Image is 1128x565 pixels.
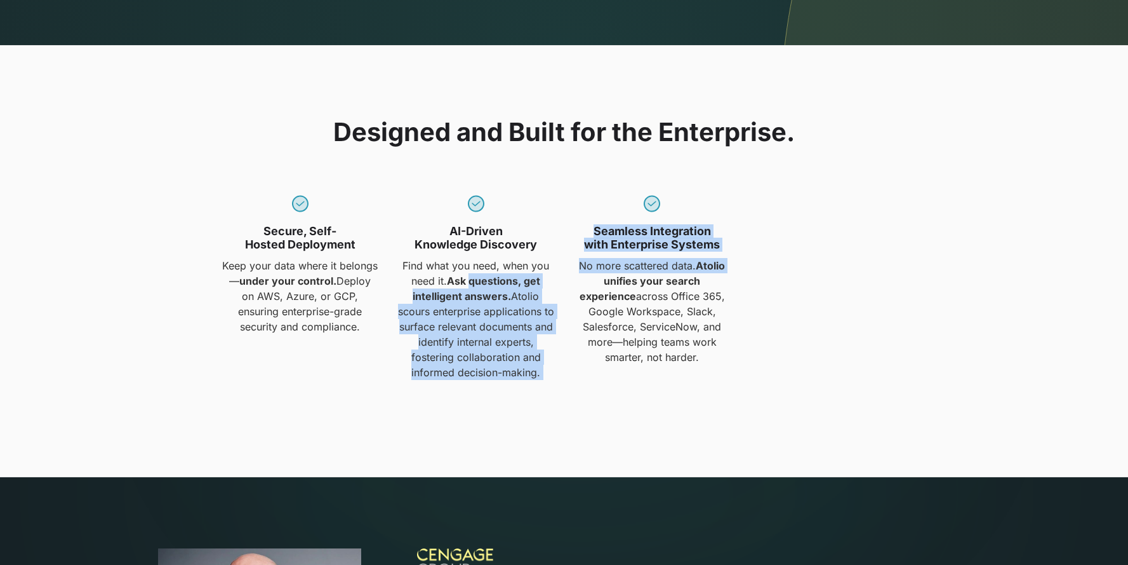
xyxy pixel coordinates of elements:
strong: Atolio unifies your search experience [580,259,726,303]
h2: Designed and Built for the Enterprise. [333,117,795,147]
strong: Seamless Integration with Enterprise Systems [584,224,720,252]
strong: under your control. [239,275,336,287]
p: Keep your data where it belongs— Deploy on AWS, Azure, or GCP, ensuring enterprise-grade security... [220,258,380,334]
strong: Ask questions, get intelligent answers. [413,275,540,303]
strong: AI-Driven Knowledge Discovery [415,224,537,252]
p: No more scattered data. across Office 365, Google Workspace, Slack, Salesforce, ServiceNow, and m... [572,258,733,365]
strong: Secure, Self-Hosted Deployment [245,224,355,252]
p: Find what you need, when you need it. Atolio scours enterprise applications to surface relevant d... [395,258,556,380]
iframe: Chat Widget [1065,504,1128,565]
